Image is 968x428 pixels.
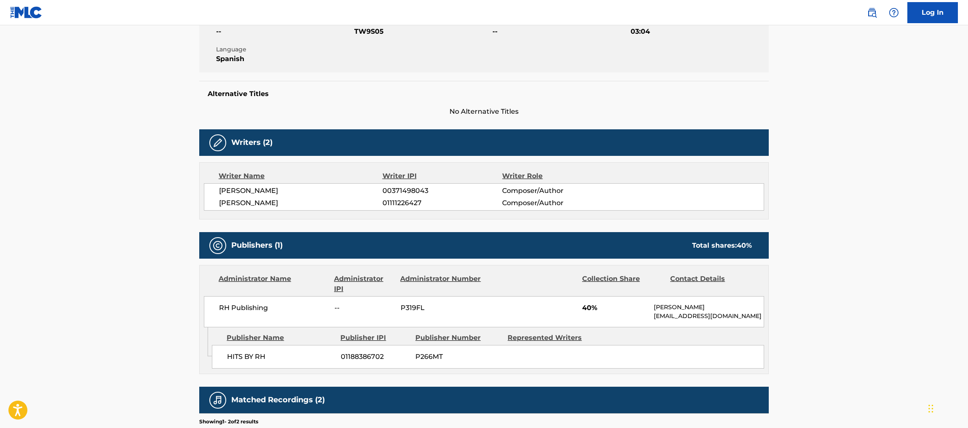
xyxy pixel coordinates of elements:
[885,4,902,21] div: Help
[382,186,502,196] span: 00371498043
[219,303,328,313] span: RH Publishing
[334,274,394,294] div: Administrator IPI
[907,2,958,23] a: Log In
[199,418,258,425] p: Showing 1 - 2 of 2 results
[231,138,273,147] h5: Writers (2)
[340,333,409,343] div: Publisher IPI
[334,303,394,313] span: --
[889,8,899,18] img: help
[926,388,968,428] div: Widget de chat
[928,396,933,421] div: Arrastrar
[208,90,760,98] h5: Alternative Titles
[219,198,382,208] span: [PERSON_NAME]
[216,45,352,54] span: Language
[926,388,968,428] iframe: Chat Widget
[582,303,647,313] span: 40%
[341,352,409,362] span: 01188386702
[415,333,501,343] div: Publisher Number
[219,171,382,181] div: Writer Name
[502,198,611,208] span: Composer/Author
[227,352,334,362] span: HITS BY RH
[737,241,752,249] span: 40 %
[415,352,501,362] span: P266MT
[219,274,328,294] div: Administrator Name
[492,27,628,37] span: --
[502,171,611,181] div: Writer Role
[227,333,334,343] div: Publisher Name
[400,274,482,294] div: Administrator Number
[213,138,223,148] img: Writers
[867,8,877,18] img: search
[219,186,382,196] span: [PERSON_NAME]
[10,6,43,19] img: MLC Logo
[864,4,880,21] a: Public Search
[631,27,767,37] span: 03:04
[508,333,594,343] div: Represented Writers
[213,241,223,251] img: Publishers
[382,198,502,208] span: 01111226427
[692,241,752,251] div: Total shares:
[502,186,611,196] span: Composer/Author
[670,274,752,294] div: Contact Details
[199,107,769,117] span: No Alternative Titles
[401,303,482,313] span: P319FL
[354,27,490,37] span: TW9S05
[382,171,503,181] div: Writer IPI
[216,54,352,64] span: Spanish
[231,395,325,405] h5: Matched Recordings (2)
[654,303,764,312] p: [PERSON_NAME]
[582,274,664,294] div: Collection Share
[216,27,352,37] span: --
[654,312,764,321] p: [EMAIL_ADDRESS][DOMAIN_NAME]
[213,395,223,405] img: Matched Recordings
[231,241,283,250] h5: Publishers (1)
